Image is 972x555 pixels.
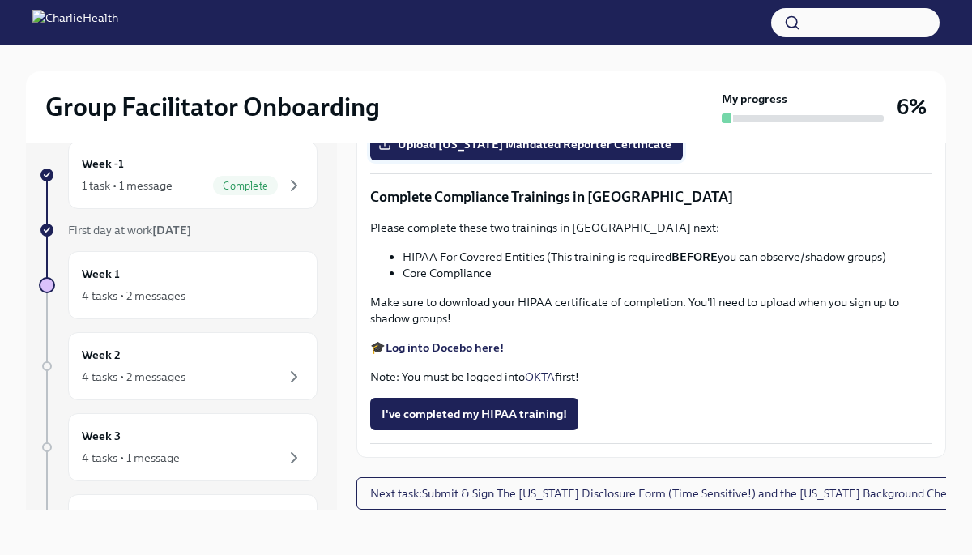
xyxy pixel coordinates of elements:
span: I've completed my HIPAA training! [382,406,567,422]
h6: Week 1 [82,265,120,283]
div: 4 tasks • 1 message [82,450,180,466]
p: Please complete these two trainings in [GEOGRAPHIC_DATA] next: [370,220,932,236]
h6: Week 4 [82,508,122,526]
a: Week -11 task • 1 messageComplete [39,141,318,209]
h6: Week 2 [82,346,121,364]
h6: Week -1 [82,155,124,173]
p: Make sure to download your HIPAA certificate of completion. You'll need to upload when you sign u... [370,294,932,327]
img: CharlieHealth [32,10,118,36]
p: 🎓 [370,339,932,356]
div: 4 tasks • 2 messages [82,288,185,304]
label: Upload [US_STATE] Mandated Reporter Certificate [370,128,683,160]
p: Note: You must be logged into first! [370,369,932,385]
div: 4 tasks • 2 messages [82,369,185,385]
a: Week 14 tasks • 2 messages [39,251,318,319]
h2: Group Facilitator Onboarding [45,91,380,123]
li: HIPAA For Covered Entities (This training is required you can observe/shadow groups) [403,249,932,265]
span: First day at work [68,223,191,237]
span: Next task : Submit & Sign The [US_STATE] Disclosure Form (Time Sensitive!) and the [US_STATE] Bac... [370,485,958,502]
a: OKTA [525,369,555,384]
div: 1 task • 1 message [82,177,173,194]
p: Complete Compliance Trainings in [GEOGRAPHIC_DATA] [370,187,932,207]
button: I've completed my HIPAA training! [370,398,578,430]
a: Log into Docebo here! [386,340,504,355]
h3: 6% [897,92,927,122]
span: Upload [US_STATE] Mandated Reporter Certificate [382,136,671,152]
span: Complete [213,180,278,192]
a: Week 34 tasks • 1 message [39,413,318,481]
strong: BEFORE [671,250,718,264]
a: First day at work[DATE] [39,222,318,238]
button: Next task:Submit & Sign The [US_STATE] Disclosure Form (Time Sensitive!) and the [US_STATE] Backg... [356,477,972,510]
h6: Week 3 [82,427,121,445]
strong: My progress [722,91,787,107]
a: Week 24 tasks • 2 messages [39,332,318,400]
strong: [DATE] [152,223,191,237]
li: Core Compliance [403,265,932,281]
